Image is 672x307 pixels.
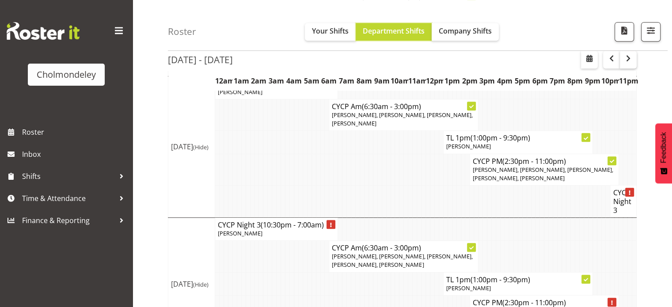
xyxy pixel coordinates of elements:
[338,71,356,91] th: 7am
[566,71,584,91] th: 8pm
[305,23,356,41] button: Your Shifts
[363,26,425,36] span: Department Shifts
[549,71,566,91] th: 7pm
[193,143,209,151] span: (Hide)
[408,71,426,91] th: 11am
[472,157,616,166] h4: CYCP PM
[478,71,496,91] th: 3pm
[496,71,514,91] th: 4pm
[362,243,421,253] span: (6:30am - 3:00pm)
[615,22,634,42] button: Download a PDF of the roster according to the set date range.
[531,71,549,91] th: 6pm
[332,102,475,111] h4: CYCP Am
[443,71,461,91] th: 1pm
[446,284,491,292] span: [PERSON_NAME]
[446,275,590,284] h4: TL 1pm
[268,71,285,91] th: 3am
[655,123,672,183] button: Feedback - Show survey
[285,71,303,91] th: 4am
[261,220,324,230] span: (10:30pm - 7:00am)
[22,192,115,205] span: Time & Attendance
[332,252,472,269] span: [PERSON_NAME], [PERSON_NAME], [PERSON_NAME], [PERSON_NAME], [PERSON_NAME]
[22,170,115,183] span: Shifts
[391,71,408,91] th: 10am
[472,166,613,182] span: [PERSON_NAME], [PERSON_NAME], [PERSON_NAME], [PERSON_NAME], [PERSON_NAME]
[513,71,531,91] th: 5pm
[218,220,335,229] h4: CYCP Night 3
[332,243,475,252] h4: CYCP Am
[641,22,661,42] button: Filter Shifts
[502,156,566,166] span: (2:30pm - 11:00pm)
[613,188,634,215] h4: CYCP Night 3
[461,71,478,91] th: 2pm
[472,298,616,307] h4: CYCP PM
[218,88,262,96] span: [PERSON_NAME]
[619,71,637,91] th: 11pm
[193,280,209,288] span: (Hide)
[168,27,196,37] h4: Roster
[471,275,530,284] span: (1:00pm - 9:30pm)
[356,71,373,91] th: 8am
[356,23,432,41] button: Department Shifts
[601,71,619,91] th: 10pm
[660,132,668,163] span: Feedback
[215,71,233,91] th: 12am
[581,51,598,68] button: Select a specific date within the roster.
[7,22,80,40] img: Rosterit website logo
[320,71,338,91] th: 6am
[446,133,590,142] h4: TL 1pm
[218,229,262,237] span: [PERSON_NAME]
[471,133,530,143] span: (1:00pm - 9:30pm)
[373,71,391,91] th: 9am
[250,71,268,91] th: 2am
[432,23,499,41] button: Company Shifts
[303,71,320,91] th: 5am
[446,142,491,150] span: [PERSON_NAME]
[362,102,421,111] span: (6:30am - 3:00pm)
[22,148,128,161] span: Inbox
[332,111,472,127] span: [PERSON_NAME], [PERSON_NAME], [PERSON_NAME], [PERSON_NAME]
[584,71,601,91] th: 9pm
[312,26,349,36] span: Your Shifts
[439,26,492,36] span: Company Shifts
[168,76,215,217] td: [DATE]
[22,125,128,139] span: Roster
[37,68,96,81] div: Cholmondeley
[232,71,250,91] th: 1am
[22,214,115,227] span: Finance & Reporting
[426,71,444,91] th: 12pm
[168,54,233,65] h2: [DATE] - [DATE]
